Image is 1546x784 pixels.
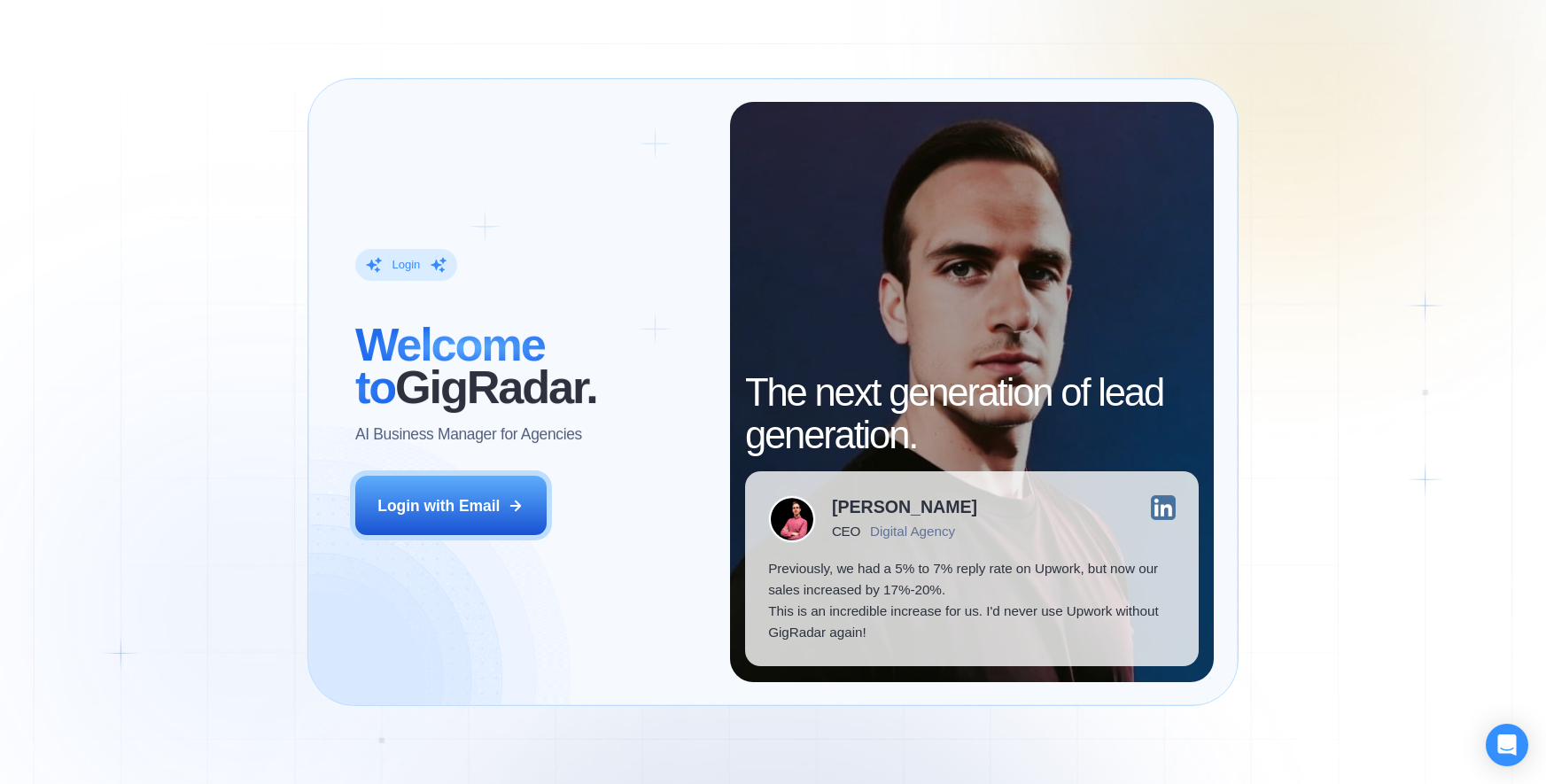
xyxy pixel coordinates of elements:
[832,499,977,516] div: [PERSON_NAME]
[355,476,547,536] button: Login with Email
[870,524,955,539] div: Digital Agency
[355,323,707,408] h2: ‍ GigRadar.
[768,558,1176,643] p: Previously, we had a 5% to 7% reply rate on Upwork, but now our sales increased by 17%-20%. This ...
[745,371,1199,456] h2: The next generation of lead generation.
[1486,724,1528,766] div: Open Intercom Messenger
[377,495,500,516] div: Login with Email
[832,524,860,539] div: CEO
[355,319,545,413] span: Welcome to
[392,257,420,272] div: Login
[355,423,582,445] p: AI Business Manager for Agencies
